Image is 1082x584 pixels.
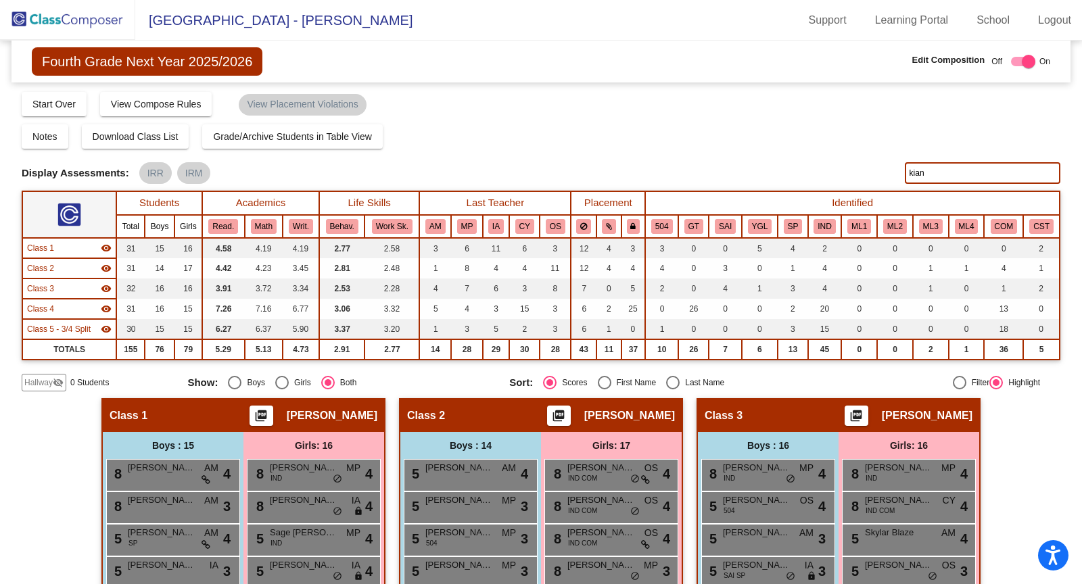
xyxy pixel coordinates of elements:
[596,278,621,299] td: 0
[488,219,504,234] button: IA
[245,238,283,258] td: 4.19
[250,406,273,426] button: Print Students Details
[174,339,202,360] td: 79
[239,94,366,116] mat-chip: View Placement Violations
[540,215,571,238] th: Olivia Smith
[419,191,571,215] th: Last Teacher
[174,258,202,278] td: 17
[678,238,709,258] td: 0
[748,219,772,234] button: YGL
[22,319,116,339] td: Christine Pearson - No Class Name
[1023,258,1060,278] td: 1
[326,219,358,234] button: Behav.
[245,319,283,339] td: 6.37
[364,339,419,360] td: 2.77
[407,409,445,422] span: Class 2
[22,238,116,258] td: Heather McCormick - No Class Name
[684,219,703,234] button: GT
[611,376,657,389] div: First Name
[32,99,76,109] span: Start Over
[135,9,413,31] span: [GEOGRAPHIC_DATA] - [PERSON_NAME]
[541,432,682,459] div: Girls: 17
[451,278,483,299] td: 7
[202,339,245,360] td: 5.29
[715,219,736,234] button: SAI
[27,323,91,335] span: Class 5 - 3/4 Split
[596,215,621,238] th: Keep with students
[698,432,839,459] div: Boys : 16
[709,278,741,299] td: 4
[419,215,451,238] th: Amy Maynard
[213,131,372,142] span: Grade/Archive Students in Table View
[742,339,778,360] td: 6
[419,339,451,360] td: 14
[742,258,778,278] td: 0
[116,319,145,339] td: 30
[984,319,1023,339] td: 18
[808,278,842,299] td: 4
[1029,219,1054,234] button: CST
[984,238,1023,258] td: 0
[966,376,990,389] div: Filter
[709,319,741,339] td: 0
[571,191,645,215] th: Placement
[949,319,985,339] td: 0
[949,339,985,360] td: 1
[202,124,383,149] button: Grade/Archive Students in Table View
[808,319,842,339] td: 15
[509,376,821,389] mat-radio-group: Select an option
[419,319,451,339] td: 1
[550,409,567,428] mat-icon: picture_as_pdf
[1023,319,1060,339] td: 0
[419,278,451,299] td: 4
[680,376,724,389] div: Last Name
[1003,376,1040,389] div: Highlight
[540,339,571,360] td: 28
[645,191,1060,215] th: Identified
[116,191,202,215] th: Students
[53,377,64,388] mat-icon: visibility_off
[283,299,319,319] td: 6.77
[483,339,509,360] td: 29
[451,215,483,238] th: Melanie Petrone
[22,278,116,299] td: Ayesha Robin - No Class Name
[621,339,646,360] td: 37
[644,461,658,475] span: OS
[841,319,877,339] td: 0
[509,339,540,360] td: 30
[841,238,877,258] td: 0
[913,215,949,238] th: Level 3 multi language learner
[621,299,646,319] td: 25
[483,238,509,258] td: 11
[778,215,808,238] th: Speech
[645,299,678,319] td: 0
[709,299,741,319] td: 0
[174,238,202,258] td: 16
[27,262,54,274] span: Class 2
[1039,55,1050,68] span: On
[913,299,949,319] td: 0
[253,409,269,428] mat-icon: picture_as_pdf
[451,238,483,258] td: 6
[949,215,985,238] th: Level 4 multilanguage learner
[32,47,262,76] span: Fourth Grade Next Year 2025/2026
[245,339,283,360] td: 5.13
[202,319,245,339] td: 6.27
[678,299,709,319] td: 26
[621,319,646,339] td: 0
[145,215,174,238] th: Boys
[540,278,571,299] td: 8
[509,258,540,278] td: 4
[139,162,172,184] mat-chip: IRR
[864,9,960,31] a: Learning Portal
[245,258,283,278] td: 4.23
[877,258,913,278] td: 0
[571,319,596,339] td: 6
[287,409,377,422] span: [PERSON_NAME]
[742,215,778,238] th: Young for grade level
[451,258,483,278] td: 8
[364,278,419,299] td: 2.28
[509,299,540,319] td: 15
[621,278,646,299] td: 5
[270,461,337,474] span: [PERSON_NAME]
